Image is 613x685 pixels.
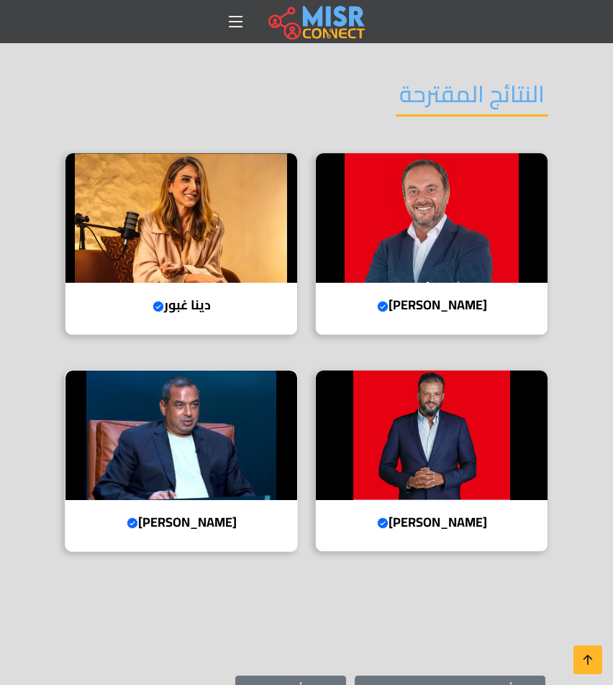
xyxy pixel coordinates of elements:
svg: Verified account [377,301,389,312]
img: أحمد طارق خليل [316,153,548,283]
svg: Verified account [153,301,164,312]
h4: [PERSON_NAME] [327,514,537,530]
img: دينا غبور [65,153,297,283]
img: main.misr_connect [268,4,365,40]
a: أحمد طارق خليل [PERSON_NAME] [306,153,557,335]
svg: Verified account [377,517,389,529]
a: محمد إسماعيل منصور [PERSON_NAME] [56,370,306,553]
h4: [PERSON_NAME] [76,514,286,530]
h2: النتائج المقترحة [396,80,548,117]
a: أيمن ممدوح [PERSON_NAME] [306,370,557,553]
img: أيمن ممدوح [316,371,548,500]
h4: دينا غبور [76,297,286,313]
h4: [PERSON_NAME] [327,297,537,313]
svg: Verified account [127,517,138,529]
img: محمد إسماعيل منصور [65,371,297,500]
a: دينا غبور دينا غبور [56,153,306,335]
